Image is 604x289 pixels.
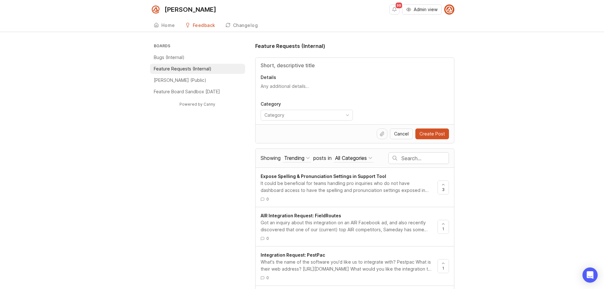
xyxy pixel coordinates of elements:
[401,155,449,162] input: Search…
[415,128,449,139] button: Create Post
[261,110,353,121] div: toggle menu
[154,66,211,72] p: Feature Requests (Internal)
[438,181,449,194] button: 3
[389,4,399,15] button: Notifications
[261,155,281,161] span: Showing
[283,154,311,162] button: Showing
[582,267,598,283] div: Open Intercom Messenger
[154,54,185,61] p: Bugs (Internal)
[261,173,438,202] a: Expose Spelling & Pronunciation Settings in Support ToolIt could be beneficial for teams handling...
[261,74,449,81] p: Details
[179,101,216,108] a: Powered by Canny
[150,75,245,85] a: [PERSON_NAME] (Public)
[342,113,353,118] svg: toggle icon
[255,42,325,50] h1: Feature Requests (Internal)
[233,23,258,28] div: Changelog
[402,4,442,15] button: Admin view
[181,19,219,32] a: Feedback
[442,187,445,192] span: 3
[266,196,269,202] span: 0
[264,112,342,119] input: Category
[161,23,175,28] div: Home
[261,62,449,69] input: Title
[442,226,444,232] span: 1
[442,266,444,271] span: 1
[154,77,206,83] p: [PERSON_NAME] (Public)
[390,128,413,139] button: Cancel
[261,180,432,194] div: It could be beneficial for teams handling pro inquiries who do not have dashboard access to have ...
[261,219,432,233] div: Got an inquiry about this integration on an AIR Facebook ad, and also recently discovered that on...
[150,52,245,62] a: Bugs (Internal)
[394,131,409,137] span: Cancel
[444,4,454,15] img: Nicole Clarida
[261,252,438,280] a: Integration Request: PestPacWhat's the name of the software you'd like us to integrate with? Pest...
[261,101,353,107] p: Category
[150,4,161,15] img: Smith.ai logo
[334,154,373,162] button: posts in
[261,259,432,273] div: What's the name of the software you'd like us to integrate with? Pestpac What is their web addres...
[261,174,386,179] span: Expose Spelling & Pronunciation Settings in Support Tool
[414,6,438,13] span: Admin view
[261,213,341,218] span: AIR Integration Request: FieldRoutes
[335,154,367,161] div: All Categories
[193,23,215,28] div: Feedback
[261,83,449,96] textarea: Details
[266,275,269,280] span: 0
[284,154,304,161] div: Trending
[150,64,245,74] a: Feature Requests (Internal)
[150,87,245,97] a: Feature Board Sandbox [DATE]
[154,89,220,95] p: Feature Board Sandbox [DATE]
[419,131,445,137] span: Create Post
[438,220,449,234] button: 1
[153,42,245,51] h3: Boards
[266,236,269,241] span: 0
[261,252,325,258] span: Integration Request: PestPac
[313,155,332,161] span: posts in
[261,212,438,241] a: AIR Integration Request: FieldRoutesGot an inquiry about this integration on an AIR Facebook ad, ...
[150,19,179,32] a: Home
[396,3,402,8] span: 99
[165,6,216,13] div: [PERSON_NAME]
[222,19,262,32] a: Changelog
[438,259,449,273] button: 1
